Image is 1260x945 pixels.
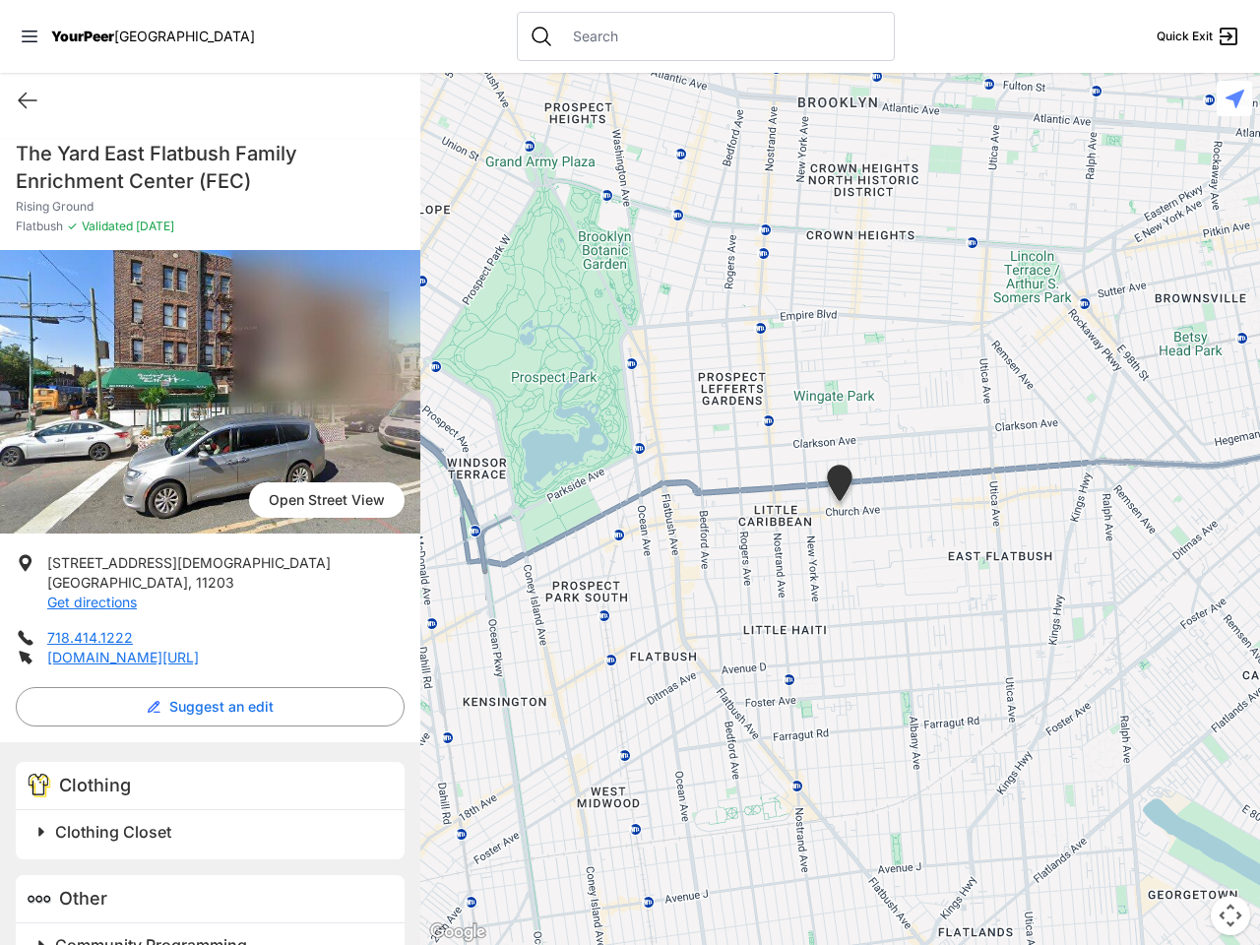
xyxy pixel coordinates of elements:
span: [GEOGRAPHIC_DATA] [114,28,255,44]
span: [STREET_ADDRESS][DEMOGRAPHIC_DATA] [47,554,331,571]
span: Clothing Closet [55,822,171,842]
p: Rising Ground [16,199,405,215]
a: 718.414.1222 [47,629,133,646]
a: Get directions [47,594,137,610]
span: Quick Exit [1157,29,1213,44]
span: Validated [82,219,133,233]
span: YourPeer [51,28,114,44]
h1: The Yard East Flatbush Family Enrichment Center (FEC) [16,140,405,195]
button: Suggest an edit [16,687,405,726]
span: [GEOGRAPHIC_DATA] [47,574,188,591]
span: Other [59,888,107,909]
span: ✓ [67,219,78,234]
span: Suggest an edit [169,697,274,717]
a: [DOMAIN_NAME][URL] [47,649,199,665]
span: [DATE] [133,219,174,233]
a: Open this area in Google Maps (opens a new window) [425,919,490,945]
a: YourPeer[GEOGRAPHIC_DATA] [51,31,255,42]
a: Quick Exit [1157,25,1240,48]
button: Map camera controls [1211,896,1250,935]
span: Flatbush [16,219,63,234]
div: Rising Ground [823,465,856,509]
span: Open Street View [249,482,405,518]
span: 11203 [196,574,234,591]
span: Clothing [59,775,131,795]
input: Search [561,27,882,46]
img: Google [425,919,490,945]
span: , [188,574,192,591]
